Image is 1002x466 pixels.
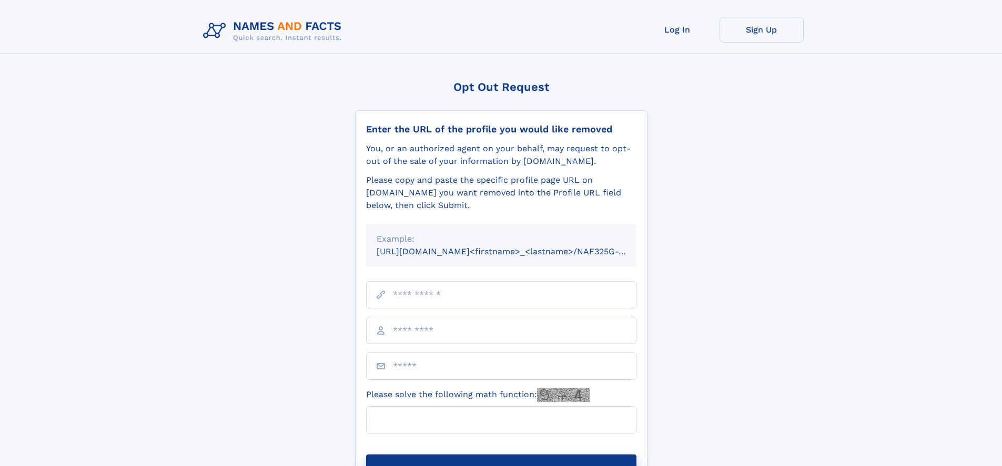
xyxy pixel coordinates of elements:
[377,233,626,245] div: Example:
[355,80,647,94] div: Opt Out Request
[377,246,656,256] small: [URL][DOMAIN_NAME]<firstname>_<lastname>/NAF325G-xxxxxxxx
[635,17,720,43] a: Log In
[720,17,804,43] a: Sign Up
[366,174,636,212] div: Please copy and paste the specific profile page URL on [DOMAIN_NAME] you want removed into the Pr...
[199,17,350,45] img: Logo Names and Facts
[366,123,636,135] div: Enter the URL of the profile you would like removed
[366,142,636,168] div: You, or an authorized agent on your behalf, may request to opt-out of the sale of your informatio...
[366,388,590,402] label: Please solve the following math function:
